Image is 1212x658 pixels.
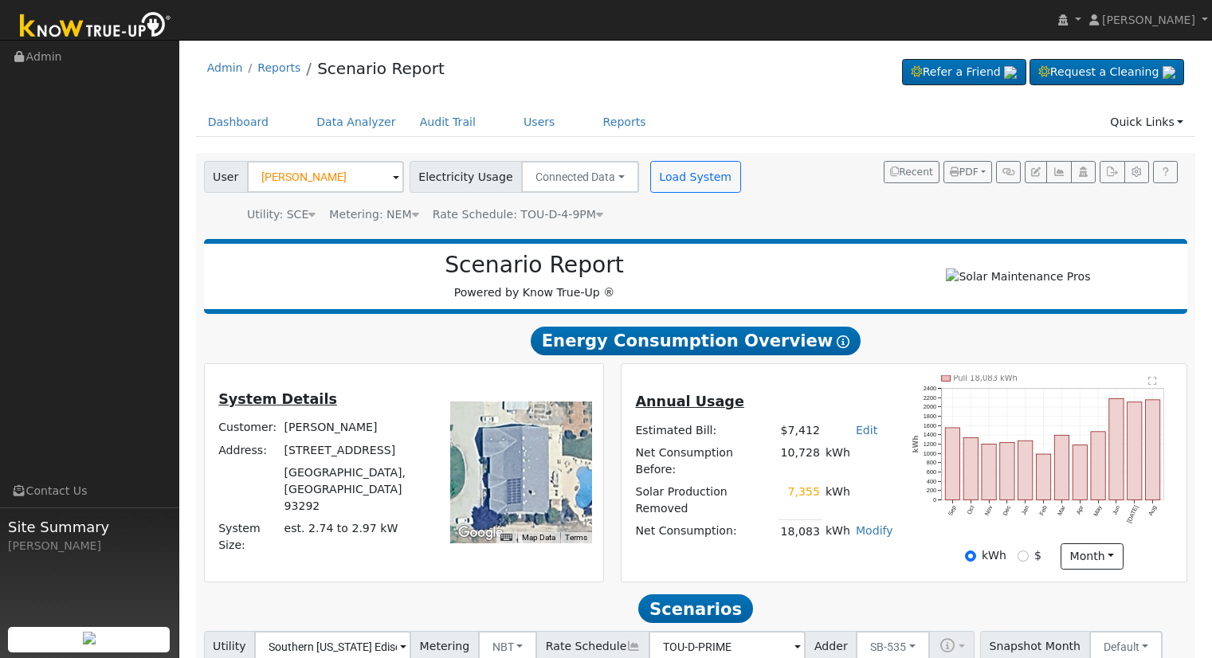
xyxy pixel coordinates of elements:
[933,496,936,503] text: 0
[954,374,1018,382] text: Pull 18,083 kWh
[281,518,428,557] td: System Size
[216,439,281,461] td: Address:
[822,481,853,520] td: kWh
[924,394,936,401] text: 2200
[982,444,996,499] rect: onclick=""
[927,478,936,485] text: 400
[591,108,658,137] a: Reports
[1128,402,1142,500] rect: onclick=""
[650,161,741,193] button: Load System
[1111,504,1121,516] text: Jun
[454,523,507,543] a: Open this area in Google Maps (opens a new window)
[927,487,936,494] text: 200
[454,523,507,543] img: Google
[281,461,428,517] td: [GEOGRAPHIC_DATA], [GEOGRAPHIC_DATA] 93292
[1020,504,1030,516] text: Jan
[1146,400,1160,500] rect: onclick=""
[1147,504,1159,517] text: Aug
[212,252,857,301] div: Powered by Know True-Up ®
[281,439,428,461] td: [STREET_ADDRESS]
[1071,161,1096,183] button: Login As
[1153,161,1178,183] a: Help Link
[950,166,979,178] span: PDF
[912,436,920,453] text: kWh
[633,419,778,441] td: Estimated Bill:
[822,441,896,480] td: kWh
[1004,66,1017,79] img: retrieve
[281,417,428,439] td: [PERSON_NAME]
[8,538,171,554] div: [PERSON_NAME]
[778,481,822,520] td: 7,355
[963,437,978,499] rect: onclick=""
[216,417,281,439] td: Customer:
[304,108,408,137] a: Data Analyzer
[207,61,243,74] a: Admin
[83,632,96,644] img: retrieve
[410,161,522,193] span: Electricity Usage
[633,441,778,480] td: Net Consumption Before:
[856,424,877,437] a: Edit
[943,161,992,183] button: PDF
[521,161,639,193] button: Connected Data
[966,504,976,515] text: Oct
[1030,59,1184,86] a: Request a Cleaning
[778,419,822,441] td: $7,412
[1098,108,1195,137] a: Quick Links
[1002,504,1013,517] text: Dec
[1000,443,1014,500] rect: onclick=""
[1124,161,1149,183] button: Settings
[12,9,179,45] img: Know True-Up
[1091,432,1105,500] rect: onclick=""
[822,520,853,543] td: kWh
[1038,504,1049,516] text: Feb
[1148,376,1157,386] text: 
[924,422,936,429] text: 1600
[778,520,822,543] td: 18,083
[1100,161,1124,183] button: Export Interval Data
[1092,504,1104,518] text: May
[884,161,939,183] button: Recent
[1109,398,1124,499] rect: onclick=""
[247,206,316,223] div: Utility: SCE
[1163,66,1175,79] img: retrieve
[778,441,822,480] td: 10,728
[1073,445,1087,500] rect: onclick=""
[317,59,445,78] a: Scenario Report
[8,516,171,538] span: Site Summary
[927,468,936,476] text: 600
[1075,504,1085,516] text: Apr
[433,208,603,221] span: Alias: None
[633,481,778,520] td: Solar Production Removed
[408,108,488,137] a: Audit Trail
[1126,504,1140,524] text: [DATE]
[284,522,398,535] span: est. 2.74 to 2.97 kW
[512,108,567,137] a: Users
[1037,454,1051,499] rect: onclick=""
[635,394,743,409] u: Annual Usage
[924,441,936,448] text: 1200
[982,547,1006,564] label: kWh
[257,61,300,74] a: Reports
[218,391,337,407] u: System Details
[924,403,936,410] text: 2000
[1046,161,1071,183] button: Multi-Series Graph
[522,532,555,543] button: Map Data
[946,268,1090,285] img: Solar Maintenance Pros
[1061,543,1124,570] button: month
[1018,441,1033,499] rect: onclick=""
[1055,435,1069,499] rect: onclick=""
[220,252,849,279] h2: Scenario Report
[633,520,778,543] td: Net Consumption:
[924,450,936,457] text: 1000
[638,594,752,623] span: Scenarios
[924,385,936,392] text: 2400
[204,161,248,193] span: User
[1018,550,1029,562] input: $
[329,206,418,223] div: Metering: NEM
[924,413,936,420] text: 1800
[500,532,512,543] button: Keyboard shortcuts
[983,504,994,517] text: Nov
[965,550,976,562] input: kWh
[196,108,281,137] a: Dashboard
[927,459,936,466] text: 800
